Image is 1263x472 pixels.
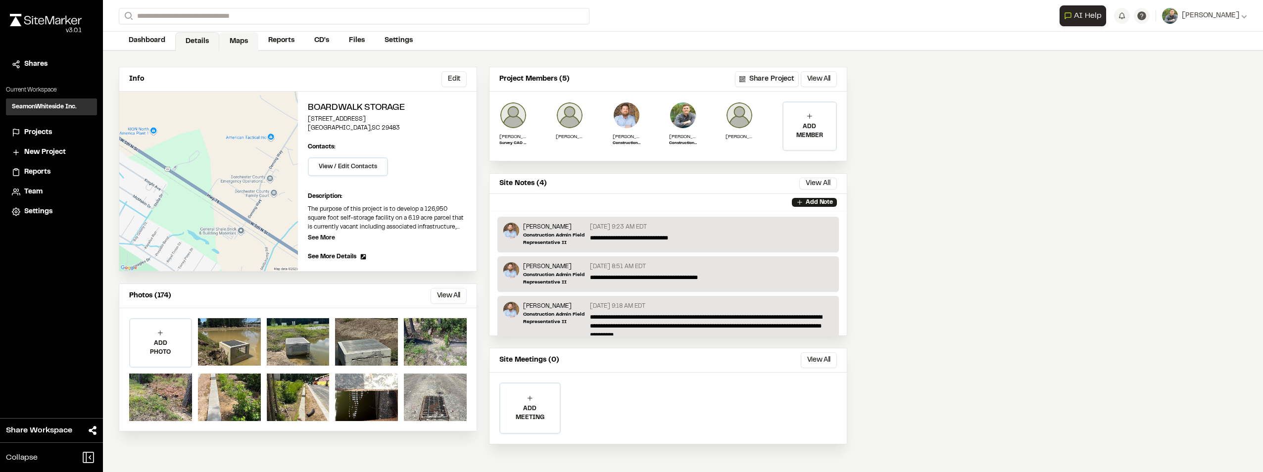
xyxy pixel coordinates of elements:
a: Maps [219,32,258,51]
p: Current Workspace [6,86,97,94]
button: Edit [441,71,467,87]
p: Construction Admin Field Representative II [523,271,586,286]
p: Project Members (5) [499,74,570,85]
span: Share Workspace [6,425,72,436]
p: The purpose of this project is to develop a 126,950 square foot self-storage facility on a 6.19 a... [308,205,467,232]
p: ADD PHOTO [130,339,191,357]
button: View All [801,352,837,368]
button: View / Edit Contacts [308,157,388,176]
h2: Boardwalk Storage [308,101,467,115]
img: Joseph Boyatt [556,101,583,129]
p: ADD MEMBER [783,122,836,140]
a: Projects [12,127,91,138]
p: [PERSON_NAME] [556,133,583,141]
p: Construction Admin Field Representative II [523,311,586,326]
p: [DATE] 9:23 AM EDT [590,223,647,232]
p: Photos (174) [129,290,171,301]
div: Open AI Assistant [1060,5,1110,26]
button: Search [119,8,137,24]
a: Reports [258,31,304,50]
a: Shares [12,59,91,70]
img: Shawn Simons [503,223,519,238]
a: Dashboard [119,31,175,50]
span: Settings [24,206,52,217]
button: Share Project [735,71,799,87]
img: Shawn Simons [613,101,640,129]
span: Shares [24,59,48,70]
p: Site Notes (4) [499,178,547,189]
span: AI Help [1074,10,1102,22]
p: Site Meetings (0) [499,355,559,366]
img: Larry Marks [499,101,527,129]
a: Reports [12,167,91,178]
p: Construction Admin Field Representative II [523,232,586,246]
p: [PERSON_NAME] [613,133,640,141]
span: Team [24,187,43,197]
a: Settings [12,206,91,217]
button: View All [801,71,837,87]
img: Russell White [669,101,697,129]
a: CD's [304,31,339,50]
h3: SeamonWhiteside Inc. [12,102,77,111]
span: Reports [24,167,50,178]
p: Contacts: [308,142,336,151]
p: Construction Admin Field Representative II [613,141,640,146]
p: [STREET_ADDRESS] [308,115,467,124]
img: User [1162,8,1178,24]
button: Open AI Assistant [1060,5,1106,26]
p: Description: [308,192,467,201]
p: Construction Admin Field Project Coordinator [669,141,697,146]
div: Oh geez...please don't... [10,26,82,35]
a: Settings [375,31,423,50]
p: Add Note [806,198,833,207]
img: Shawn Simons [503,302,519,318]
p: ADD MEETING [500,404,560,422]
a: Team [12,187,91,197]
span: [PERSON_NAME] [1182,10,1239,21]
a: Details [175,32,219,51]
button: [PERSON_NAME] [1162,8,1247,24]
span: New Project [24,147,66,158]
p: [PERSON_NAME] [726,133,753,141]
p: [PERSON_NAME] [669,133,697,141]
p: [GEOGRAPHIC_DATA] , SC 29483 [308,124,467,133]
span: Collapse [6,452,38,464]
p: [DATE] 8:51 AM EDT [590,262,646,271]
p: [PERSON_NAME] [523,262,586,271]
button: View All [799,178,837,189]
span: See More Details [308,252,356,261]
p: Survey CAD Technician III [499,141,527,146]
p: [PERSON_NAME] [523,302,586,311]
p: Info [129,74,144,85]
button: View All [431,288,467,304]
span: Projects [24,127,52,138]
p: [PERSON_NAME] [499,133,527,141]
a: New Project [12,147,91,158]
img: Shane Zendrosky [726,101,753,129]
img: Shawn Simons [503,262,519,278]
p: See More [308,234,335,242]
a: Files [339,31,375,50]
p: [PERSON_NAME] [523,223,586,232]
p: [DATE] 9:18 AM EDT [590,302,645,311]
img: rebrand.png [10,14,82,26]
